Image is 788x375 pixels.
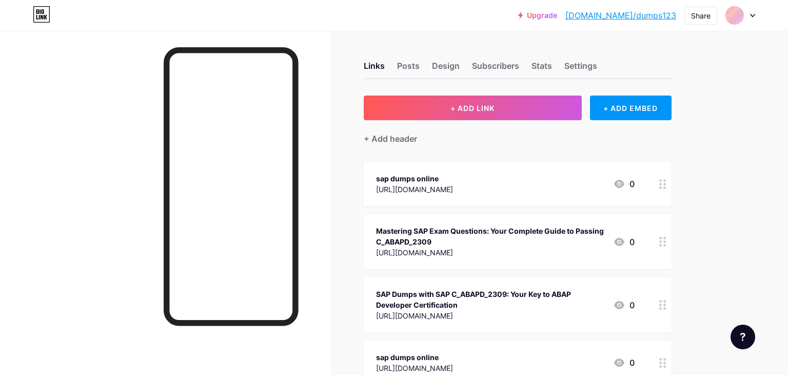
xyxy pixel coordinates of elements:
[376,310,605,321] div: [URL][DOMAIN_NAME]
[590,96,672,120] div: + ADD EMBED
[376,226,605,247] div: Mastering SAP Exam Questions: Your Complete Guide to Passing C_ABAPD_2309
[432,60,460,78] div: Design
[613,236,635,248] div: 0
[691,10,711,21] div: Share
[397,60,420,78] div: Posts
[364,133,417,145] div: + Add header
[531,60,552,78] div: Stats
[613,299,635,311] div: 0
[376,247,605,258] div: [URL][DOMAIN_NAME]
[518,11,557,20] a: Upgrade
[472,60,519,78] div: Subscribers
[376,363,453,373] div: [URL][DOMAIN_NAME]
[613,178,635,190] div: 0
[376,289,605,310] div: SAP Dumps with SAP C_ABAPD_2309: Your Key to ABAP Developer Certification
[376,352,453,363] div: sap dumps online
[364,60,385,78] div: Links
[564,60,597,78] div: Settings
[613,357,635,369] div: 0
[376,173,453,184] div: sap dumps online
[376,184,453,195] div: [URL][DOMAIN_NAME]
[364,96,582,120] button: + ADD LINK
[565,9,676,22] a: [DOMAIN_NAME]/dumps123
[450,104,495,113] span: + ADD LINK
